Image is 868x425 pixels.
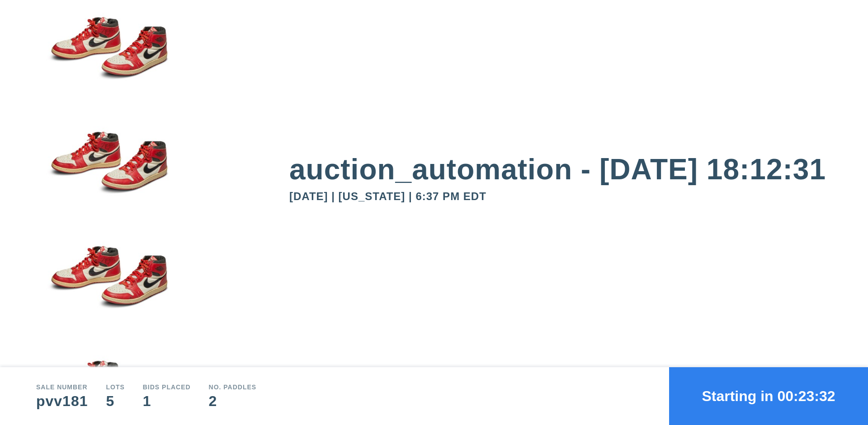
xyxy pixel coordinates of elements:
div: No. Paddles [209,384,257,390]
button: Starting in 00:23:32 [669,367,868,425]
div: pvv181 [36,394,88,408]
div: Sale number [36,384,88,390]
div: Lots [106,384,124,390]
div: Bids Placed [143,384,191,390]
div: [DATE] | [US_STATE] | 6:37 PM EDT [289,191,832,202]
div: 2 [209,394,257,408]
img: small [36,229,181,344]
div: 5 [106,394,124,408]
div: auction_automation - [DATE] 18:12:31 [289,155,832,184]
div: 1 [143,394,191,408]
img: small [36,115,181,229]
